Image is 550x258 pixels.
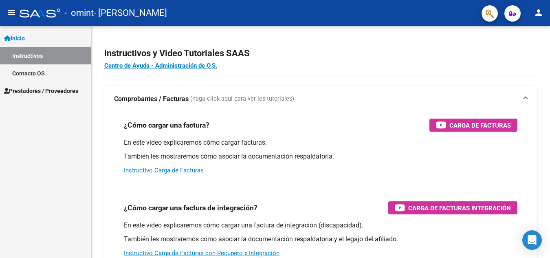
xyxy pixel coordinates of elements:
button: Carga de Facturas Integración [388,201,517,214]
button: Carga de Facturas [429,119,517,132]
span: (haga click aquí para ver los tutoriales) [190,95,294,104]
p: En este video explicaremos cómo cargar una factura de integración (discapacidad). [124,221,517,230]
h3: ¿Cómo cargar una factura? [124,119,209,131]
a: Instructivo Carga de Facturas [124,167,204,174]
span: Carga de Facturas Integración [408,203,511,213]
div: Open Intercom Messenger [522,230,542,250]
span: Prestadores / Proveedores [4,86,78,95]
mat-icon: menu [7,8,16,18]
mat-icon: person [534,8,543,18]
strong: Comprobantes / Facturas [114,95,189,104]
a: Centro de Ayuda - Administración de O.S. [104,62,217,69]
a: Instructivo Carga de Facturas con Recupero x Integración [124,249,279,257]
h2: Instructivos y Video Tutoriales SAAS [104,46,537,61]
span: - [PERSON_NAME] [94,4,167,22]
h3: ¿Cómo cargar una factura de integración? [124,202,257,214]
mat-expansion-panel-header: Comprobantes / Facturas (haga click aquí para ver los tutoriales) [104,86,537,112]
span: Carga de Facturas [449,120,511,130]
p: También les mostraremos cómo asociar la documentación respaldatoria. [124,152,517,161]
span: Inicio [4,34,25,43]
p: También les mostraremos cómo asociar la documentación respaldatoria y el legajo del afiliado. [124,235,517,244]
span: - omint [64,4,94,22]
p: En este video explicaremos cómo cargar facturas. [124,138,517,147]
